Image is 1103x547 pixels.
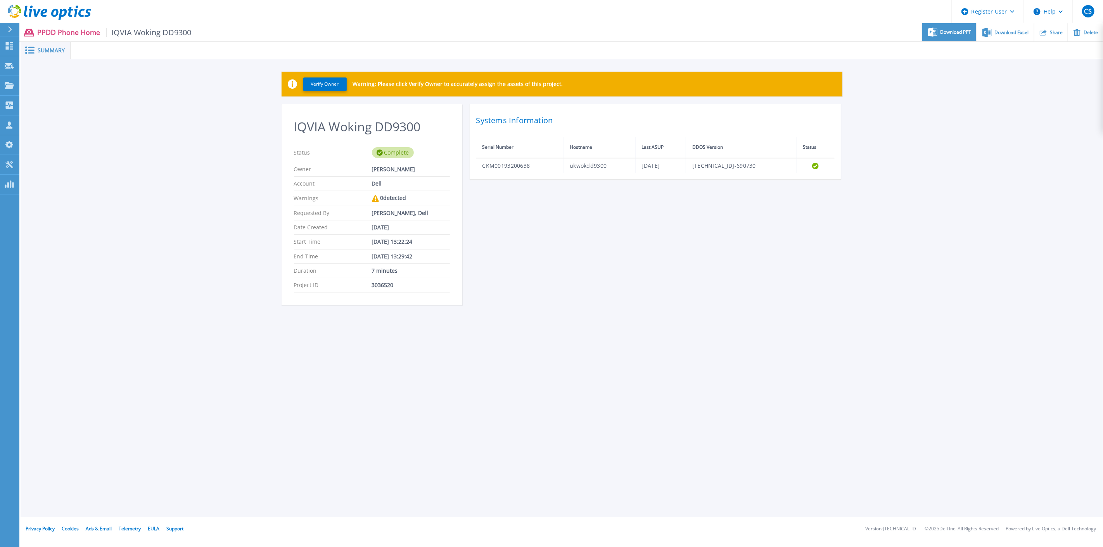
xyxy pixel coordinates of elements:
[119,525,141,532] a: Telemetry
[686,137,796,158] th: DDOS Version
[372,166,450,172] div: [PERSON_NAME]
[372,224,450,230] div: [DATE]
[294,166,372,172] p: Owner
[372,195,450,202] div: 0 detected
[372,147,414,158] div: Complete
[38,48,65,53] span: Summary
[26,525,55,532] a: Privacy Policy
[294,181,372,187] p: Account
[1084,8,1092,14] span: CS
[1084,30,1098,35] span: Delete
[372,268,450,274] div: 7 minutes
[797,137,835,158] th: Status
[148,525,159,532] a: EULA
[106,28,192,37] span: IQVIA Woking DD9300
[294,224,372,230] p: Date Created
[1006,526,1096,532] li: Powered by Live Optics, a Dell Technology
[372,210,450,216] div: [PERSON_NAME], Dell
[686,158,796,173] td: [TECHNICAL_ID]-690730
[1050,30,1063,35] span: Share
[940,30,972,34] span: Download PPT
[865,526,918,532] li: Version: [TECHNICAL_ID]
[925,526,999,532] li: © 2025 Dell Inc. All Rights Reserved
[476,114,835,127] h2: Systems Information
[294,253,372,260] p: End Time
[635,137,686,158] th: Last ASUP
[476,158,564,173] td: CKM00193200638
[166,525,183,532] a: Support
[294,147,372,158] p: Status
[476,137,564,158] th: Serial Number
[372,239,450,245] div: [DATE] 13:22:24
[353,81,563,87] p: Warning: Please click Verify Owner to accurately assign the assets of this project.
[294,195,372,202] p: Warnings
[564,137,636,158] th: Hostname
[37,28,192,37] p: PPDD Phone Home
[294,268,372,274] p: Duration
[294,239,372,245] p: Start Time
[62,525,79,532] a: Cookies
[294,282,372,288] p: Project ID
[372,181,450,187] div: Dell
[995,30,1029,35] span: Download Excel
[294,120,450,134] h2: IQVIA Woking DD9300
[86,525,112,532] a: Ads & Email
[303,77,347,91] button: Verify Owner
[372,253,450,260] div: [DATE] 13:29:42
[372,282,450,288] div: 3036520
[294,210,372,216] p: Requested By
[635,158,686,173] td: [DATE]
[564,158,636,173] td: ukwokdd9300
